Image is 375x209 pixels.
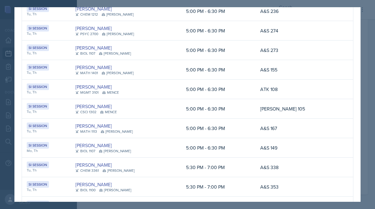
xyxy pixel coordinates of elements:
td: A&S 338 [255,158,338,177]
td: 5:30 PM - 7:00 PM [181,158,255,177]
div: [PERSON_NAME] [102,31,134,37]
div: BIOL 1107 [75,148,95,154]
td: 5:00 PM - 6:30 PM [181,99,255,119]
div: CHEM 3361 [75,168,99,173]
a: [PERSON_NAME] [75,44,112,51]
td: 5:00 PM - 6:30 PM [181,80,255,99]
td: [PERSON_NAME] 105 [255,99,338,119]
td: 5:00 PM - 6:30 PM [181,119,255,138]
div: [PERSON_NAME] [102,70,134,76]
a: [PERSON_NAME] [75,161,112,168]
div: CHEM 1212 [75,12,98,17]
td: 5:00 PM - 6:30 PM [181,138,255,158]
a: [PERSON_NAME] [75,25,112,32]
td: A&S 167 [255,119,338,138]
a: [PERSON_NAME] [75,181,112,188]
td: ATK 108 [255,80,338,99]
div: [PERSON_NAME] [99,187,131,193]
div: BIOL 1100 [75,187,96,193]
a: [PERSON_NAME] [75,5,112,12]
div: CSCI 1302 [75,109,96,115]
div: MENCE [100,109,117,115]
div: PSYC 2700 [75,31,98,37]
a: [PERSON_NAME] [75,103,112,110]
a: [PERSON_NAME] [75,83,112,90]
div: BIOL 1107 [75,51,95,56]
td: A&S 236 [255,2,338,21]
td: 5:00 PM - 6:30 PM [181,41,255,60]
td: A&S 273 [255,41,338,60]
td: A&S 274 [255,21,338,41]
a: [PERSON_NAME] [75,142,112,149]
td: A&S 155 [255,60,338,80]
td: A&S 149 [255,138,338,158]
td: 5:00 PM - 6:30 PM [181,60,255,80]
td: 5:30 PM - 7:00 PM [181,177,255,197]
div: MGMT 3101 [75,90,99,95]
div: MATH 1113 [75,129,97,134]
div: MENCE [102,90,119,95]
div: [PERSON_NAME] [101,129,133,134]
div: [PERSON_NAME] [99,51,131,56]
div: MATH 1401 [75,70,98,76]
div: [PERSON_NAME] [102,168,135,173]
div: [PERSON_NAME] [102,12,134,17]
td: 5:00 PM - 6:30 PM [181,21,255,41]
a: [PERSON_NAME] [75,122,112,129]
a: [PERSON_NAME] [75,200,112,207]
a: [PERSON_NAME] [75,64,112,71]
td: 5:00 PM - 6:30 PM [181,2,255,21]
td: A&S 353 [255,177,338,197]
div: [PERSON_NAME] [99,148,131,154]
